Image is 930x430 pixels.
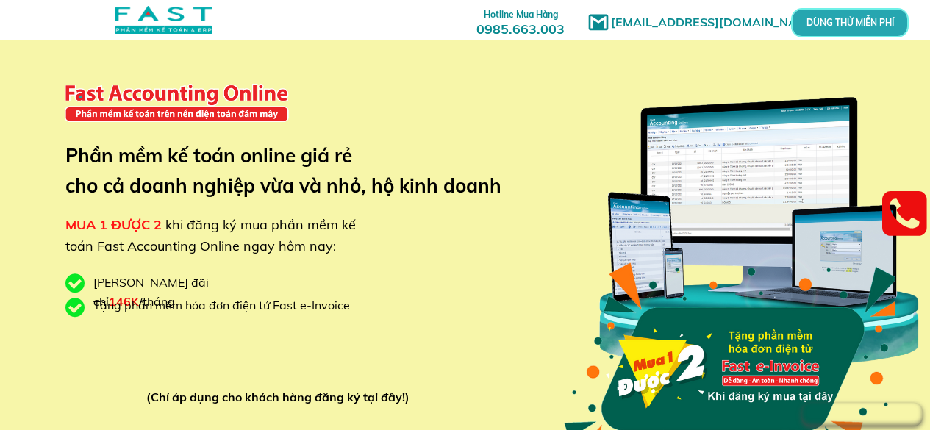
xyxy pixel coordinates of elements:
[65,140,523,201] h3: Phần mềm kế toán online giá rẻ cho cả doanh nghiệp vừa và nhỏ, hộ kinh doanh
[93,273,285,311] div: [PERSON_NAME] đãi chỉ /tháng
[109,294,139,309] span: 146K
[832,19,868,27] p: DÙNG THỬ MIỄN PHÍ
[611,13,828,32] h1: [EMAIL_ADDRESS][DOMAIN_NAME]
[484,9,558,20] span: Hotline Mua Hàng
[460,5,581,37] h3: 0985.663.003
[146,388,416,407] div: (Chỉ áp dụng cho khách hàng đăng ký tại đây!)
[65,216,356,254] span: khi đăng ký mua phần mềm kế toán Fast Accounting Online ngay hôm nay:
[65,216,162,233] span: MUA 1 ĐƯỢC 2
[93,296,361,315] div: Tặng phần mềm hóa đơn điện tử Fast e-Invoice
